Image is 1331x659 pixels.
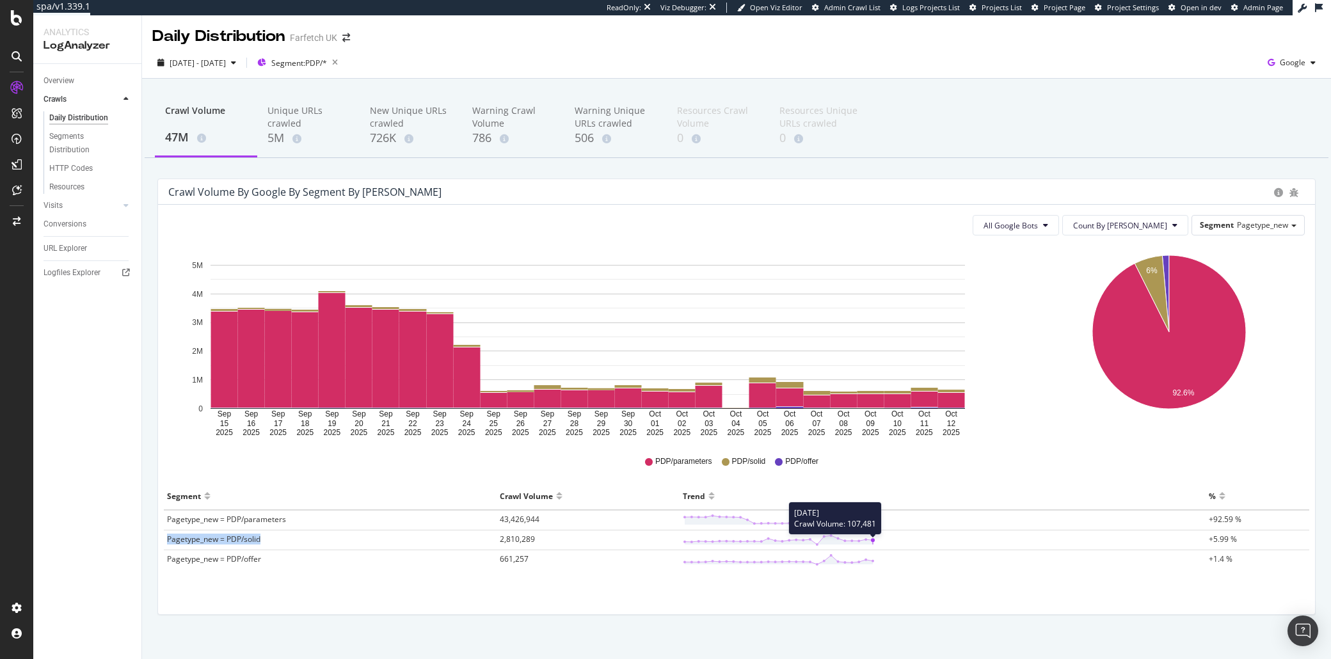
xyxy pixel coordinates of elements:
[779,130,861,147] div: 0
[167,553,261,564] span: Pagetype_new = PDP/offer
[152,26,285,47] div: Daily Distribution
[44,242,87,255] div: URL Explorer
[167,486,201,506] div: Segment
[458,428,475,437] text: 2025
[500,553,529,564] span: 661,257
[325,410,339,419] text: Sep
[328,419,337,428] text: 19
[920,419,929,428] text: 11
[500,486,553,506] div: Crawl Volume
[943,428,960,437] text: 2025
[342,33,350,42] div: arrow-right-arrow-left
[705,419,713,428] text: 03
[597,419,606,428] text: 29
[192,261,203,270] text: 5M
[1274,188,1283,197] div: circle-info
[969,3,1022,13] a: Projects List
[192,376,203,385] text: 1M
[655,456,712,467] span: PDP/parameters
[646,428,664,437] text: 2025
[781,428,799,437] text: 2025
[49,162,93,175] div: HTTP Codes
[947,419,956,428] text: 12
[607,3,641,13] div: ReadOnly:
[779,104,861,130] div: Resources Unique URLs crawled
[1263,52,1321,73] button: Google
[737,3,802,13] a: Open Viz Editor
[192,290,203,299] text: 4M
[216,428,233,437] text: 2025
[44,74,132,88] a: Overview
[44,199,63,212] div: Visits
[44,199,120,212] a: Visits
[198,404,203,413] text: 0
[916,428,933,437] text: 2025
[865,410,877,419] text: Oct
[274,419,283,428] text: 17
[676,410,688,419] text: Oct
[192,319,203,328] text: 3M
[1073,220,1167,231] span: Count By Day
[1044,3,1085,12] span: Project Page
[1209,514,1241,525] span: +92.59 %
[754,428,772,437] text: 2025
[839,419,848,428] text: 08
[247,419,256,428] text: 16
[500,514,539,525] span: 43,426,944
[890,3,960,13] a: Logs Projects List
[541,410,555,419] text: Sep
[378,428,395,437] text: 2025
[1237,219,1288,230] span: Pagetype_new
[44,218,132,231] a: Conversions
[244,410,259,419] text: Sep
[1032,3,1085,13] a: Project Page
[785,456,818,467] span: PDP/offer
[379,410,393,419] text: Sep
[290,31,337,44] div: Farfetch UK
[1168,3,1222,13] a: Open in dev
[49,111,108,125] div: Daily Distribution
[1209,486,1216,506] div: %
[673,428,690,437] text: 2025
[152,52,241,73] button: [DATE] - [DATE]
[731,419,740,428] text: 04
[1280,57,1305,68] span: Google
[516,419,525,428] text: 26
[487,410,501,419] text: Sep
[891,410,904,419] text: Oct
[165,104,247,129] div: Crawl Volume
[677,130,759,147] div: 0
[298,410,312,419] text: Sep
[252,52,343,73] button: Segment:PDP/*
[267,104,349,130] div: Unique URLs crawled
[1209,534,1237,544] span: +5.99 %
[267,130,349,147] div: 5M
[812,3,881,13] a: Admin Crawl List
[512,428,529,437] text: 2025
[500,534,535,544] span: 2,810,289
[44,74,74,88] div: Overview
[168,246,1007,438] svg: A chart.
[352,410,366,419] text: Sep
[49,130,132,157] a: Segments Distribution
[750,3,802,12] span: Open Viz Editor
[824,3,881,12] span: Admin Crawl List
[649,410,661,419] text: Oct
[678,419,687,428] text: 02
[435,419,444,428] text: 23
[1062,215,1188,235] button: Count By [PERSON_NAME]
[651,419,660,428] text: 01
[1035,246,1302,438] div: A chart.
[568,410,582,419] text: Sep
[49,162,132,175] a: HTTP Codes
[170,58,226,68] span: [DATE] - [DATE]
[570,419,579,428] text: 28
[1146,267,1158,276] text: 6%
[168,186,442,198] div: Crawl Volume by google by Segment by [PERSON_NAME]
[44,93,67,106] div: Crawls
[301,419,310,428] text: 18
[431,428,449,437] text: 2025
[1181,3,1222,12] span: Open in dev
[785,419,794,428] text: 06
